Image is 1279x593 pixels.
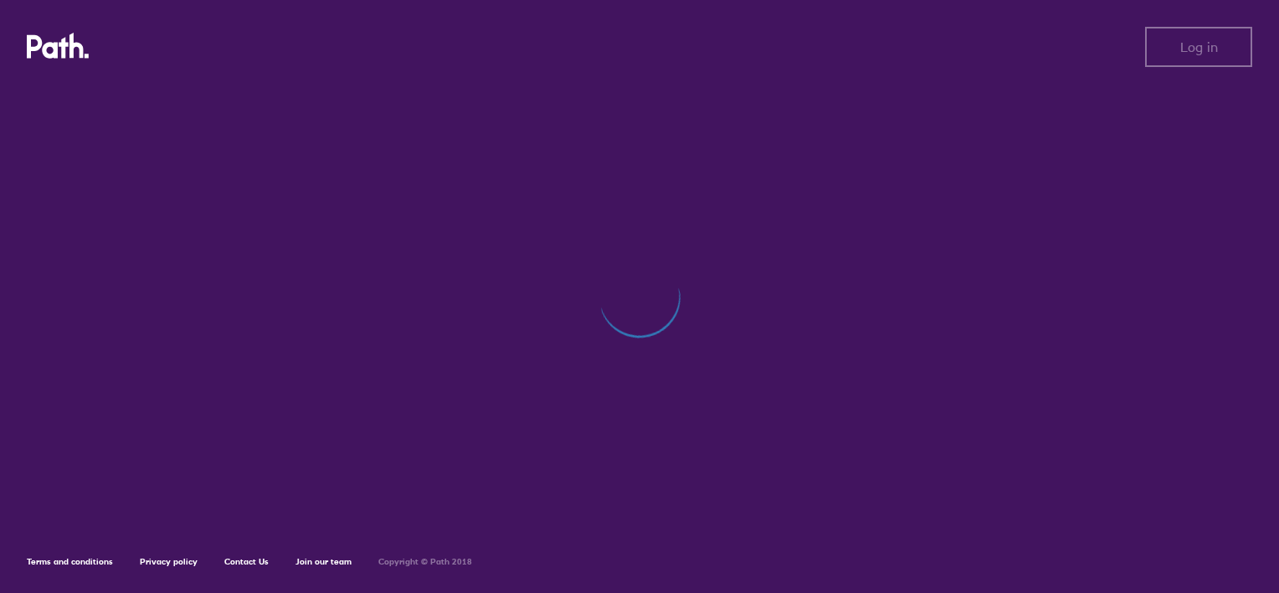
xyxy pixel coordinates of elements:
[378,557,472,567] h6: Copyright © Path 2018
[1180,39,1218,54] span: Log in
[140,556,198,567] a: Privacy policy
[295,556,352,567] a: Join our team
[1145,27,1252,67] button: Log in
[27,556,113,567] a: Terms and conditions
[224,556,269,567] a: Contact Us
